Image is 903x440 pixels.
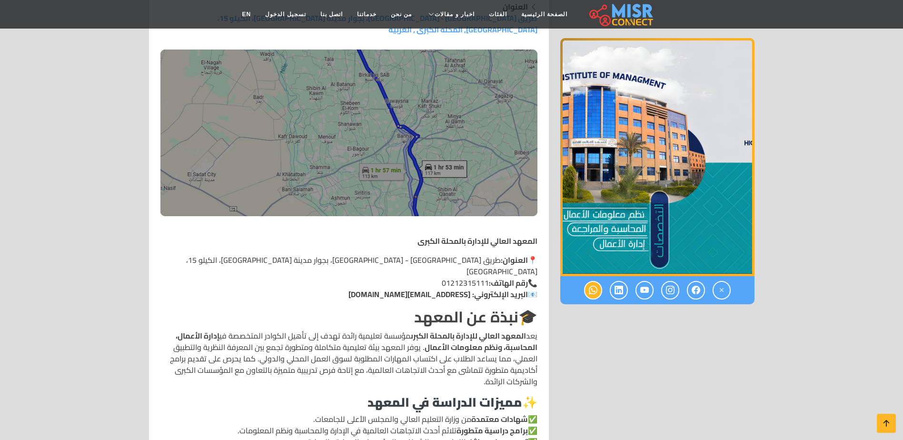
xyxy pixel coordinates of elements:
[235,5,258,23] a: EN
[160,395,537,410] h3: ✨
[160,308,537,326] h2: 🎓
[160,11,537,216] a: طريق [GEOGRAPHIC_DATA] - [GEOGRAPHIC_DATA]، بجوار مدينة [GEOGRAPHIC_DATA]، الكيلو 15، [GEOGRAPHIC...
[589,2,653,26] img: main.misr_connect
[471,412,528,426] strong: شهادات معتمدة
[176,329,537,354] strong: إدارة الأعمال، المحاسبة، ونظم معلومات الأعمال
[348,287,470,301] a: [EMAIL_ADDRESS][DOMAIN_NAME]
[313,5,350,23] a: اتصل بنا
[258,5,313,23] a: تسجيل الدخول
[160,254,537,300] p: 📍 طريق [GEOGRAPHIC_DATA] - [GEOGRAPHIC_DATA]، بجوار مدينة [GEOGRAPHIC_DATA]، الكيلو 15، [GEOGRAPH...
[435,10,475,19] span: اخبار و مقالات
[160,50,537,216] img: المعهد العالي للإدارة بالمحلة الكبرى
[501,253,528,267] strong: العنوان:
[514,5,575,23] a: الصفحة الرئيسية
[414,302,518,331] strong: نبذة عن المعهد
[472,287,528,301] strong: البريد الإلكتروني:
[367,390,522,414] strong: مميزات الدراسة في المعهد
[456,423,528,438] strong: برامج دراسية متطورة
[411,329,526,343] strong: المعهد العالي للإدارة بالمحلة الكبرى
[384,5,419,23] a: من نحن
[560,38,754,276] img: المعهد العالي للإدارة بالمحلة الكبرى
[160,330,537,387] p: يعد مؤسسة تعليمية رائدة تهدف إلى تأهيل الكوادر المتخصصة في . يوفر المعهد بيئة تعليمية متكاملة ومت...
[489,276,528,290] strong: رقم الهاتف:
[419,5,482,23] a: اخبار و مقالات
[560,38,754,276] div: 1 / 1
[350,5,384,23] a: خدماتنا
[417,234,537,248] strong: المعهد العالي للإدارة بالمحلة الكبرى
[482,5,514,23] a: الفئات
